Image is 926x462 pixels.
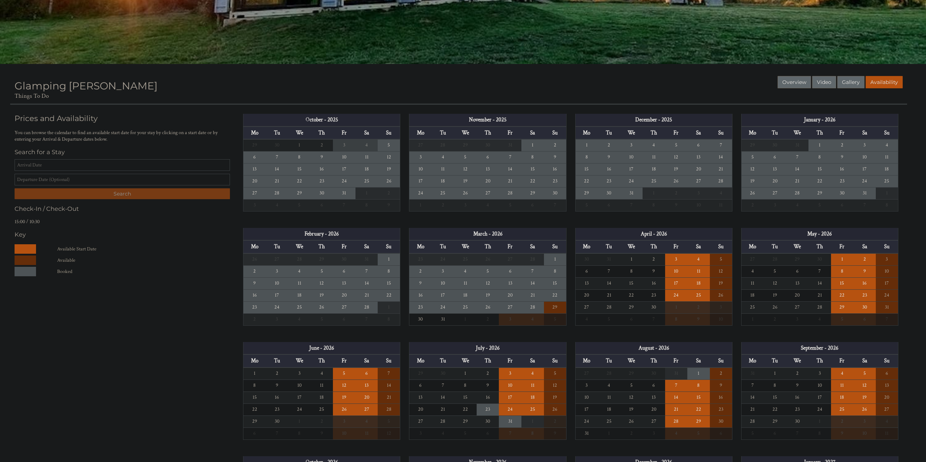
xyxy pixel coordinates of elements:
[665,152,688,164] td: 12
[243,188,266,200] td: 27
[378,265,400,277] td: 8
[687,240,710,253] th: Sa
[499,152,521,164] td: 7
[311,126,333,139] th: Th
[710,200,732,212] td: 11
[876,240,898,253] th: Su
[786,139,809,151] td: 31
[311,265,333,277] td: 5
[15,159,230,171] input: Arrival Date
[808,164,831,176] td: 15
[764,253,786,265] td: 28
[808,176,831,188] td: 22
[764,139,786,151] td: 30
[598,152,620,164] td: 9
[544,152,567,164] td: 9
[620,152,643,164] td: 10
[432,253,454,265] td: 24
[853,253,876,265] td: 2
[598,253,620,265] td: 31
[643,240,665,253] th: Th
[521,139,544,151] td: 1
[266,200,288,212] td: 4
[355,253,378,265] td: 31
[477,176,499,188] td: 20
[477,126,499,139] th: Th
[288,265,311,277] td: 4
[333,265,355,277] td: 6
[764,200,786,212] td: 3
[454,164,477,176] td: 12
[764,126,786,139] th: Tu
[409,253,432,265] td: 23
[355,265,378,277] td: 7
[454,240,477,253] th: We
[620,240,643,253] th: We
[15,114,230,123] a: Prices and Availability
[499,253,521,265] td: 27
[741,126,764,139] th: Mo
[454,139,477,151] td: 29
[876,126,898,139] th: Su
[311,164,333,176] td: 16
[620,265,643,277] td: 8
[288,240,311,253] th: We
[15,148,230,156] h3: Search for a Stay
[831,200,854,212] td: 6
[741,139,764,151] td: 29
[409,228,566,240] th: March - 2026
[243,114,400,126] th: October - 2025
[454,126,477,139] th: We
[643,265,665,277] td: 9
[454,253,477,265] td: 25
[432,188,454,200] td: 25
[521,152,544,164] td: 8
[56,256,228,265] dd: Available
[741,240,764,253] th: Mo
[311,200,333,212] td: 6
[378,126,400,139] th: Su
[499,200,521,212] td: 5
[454,176,477,188] td: 19
[288,164,311,176] td: 15
[620,176,643,188] td: 24
[710,253,732,265] td: 5
[477,152,499,164] td: 6
[786,126,809,139] th: We
[710,164,732,176] td: 21
[710,240,732,253] th: Su
[544,253,567,265] td: 1
[432,265,454,277] td: 3
[409,265,432,277] td: 2
[499,188,521,200] td: 28
[831,152,854,164] td: 9
[620,188,643,200] td: 31
[853,176,876,188] td: 24
[808,200,831,212] td: 5
[266,164,288,176] td: 14
[243,164,266,176] td: 13
[243,265,266,277] td: 2
[710,176,732,188] td: 28
[477,253,499,265] td: 26
[687,200,710,212] td: 10
[598,265,620,277] td: 7
[378,176,400,188] td: 26
[378,253,400,265] td: 1
[266,253,288,265] td: 27
[665,240,688,253] th: Fr
[710,126,732,139] th: Su
[643,188,665,200] td: 1
[786,253,809,265] td: 29
[288,139,311,151] td: 1
[266,188,288,200] td: 28
[311,240,333,253] th: Th
[477,139,499,151] td: 30
[808,152,831,164] td: 8
[575,114,732,126] th: December - 2025
[687,265,710,277] td: 11
[355,152,378,164] td: 11
[665,164,688,176] td: 19
[378,240,400,253] th: Su
[333,126,355,139] th: Fr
